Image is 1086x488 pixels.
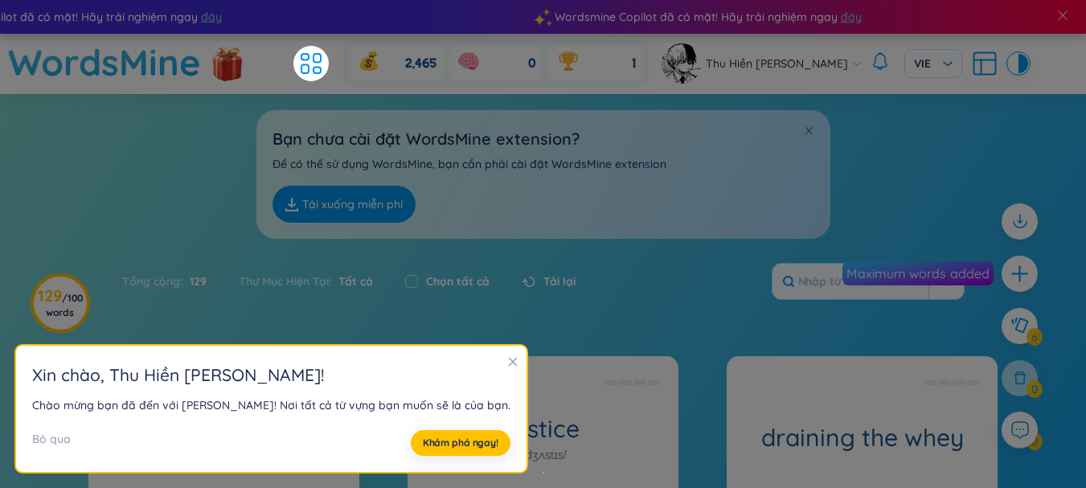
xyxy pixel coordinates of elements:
[183,273,207,290] span: 129
[122,265,223,298] div: Tổng cộng :
[662,43,702,84] img: avatar
[632,55,636,72] span: 1
[423,437,498,449] span: Khám phá ngay!
[38,289,83,318] h3: 129
[507,356,518,367] span: close
[32,362,510,388] h2: Xin chào , Thu Hiền [PERSON_NAME] !
[914,55,953,72] span: VIE
[32,396,510,414] div: Chào mừng bạn đã đến với [PERSON_NAME]! Nơi tất cả từ vựng bạn muốn sẽ là của bạn.
[411,430,510,456] button: Khám phá ngay!
[426,273,490,290] label: Chọn tất cả
[662,43,706,84] a: avatar
[332,274,373,289] span: Tất cả
[223,265,389,298] div: Thư Mục Hiện Tại :
[706,55,848,72] span: Thu Hiền [PERSON_NAME]
[408,415,678,443] h1: justice
[772,264,928,299] input: Nhập từ khóa
[211,39,244,87] img: flashSalesIcon.a7f4f837.png
[405,55,436,72] span: 2,465
[273,155,814,173] p: Để có thể sử dụng WordsMine, bạn cần phải cài đặt WordsMine extension
[727,424,998,452] h1: draining the whey
[1010,264,1030,284] span: plus
[543,273,576,290] span: Tải lại
[273,126,814,151] h2: Bạn chưa cài đặt WordsMine extension?
[519,446,566,464] h1: /ˈdʒʌstɪs/
[200,8,221,26] span: đây
[32,430,71,456] div: Bỏ qua
[273,186,416,223] a: Tải xuống miễn phí
[8,34,201,91] a: WordsMine
[528,55,536,72] span: 0
[840,8,861,26] span: đây
[46,292,83,318] span: / 100 words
